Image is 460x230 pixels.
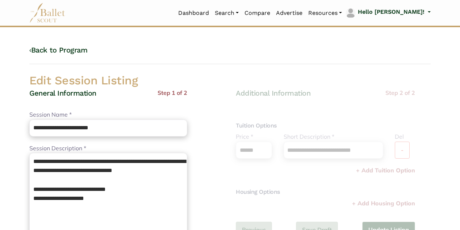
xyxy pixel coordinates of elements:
[242,5,273,21] a: Compare
[29,110,72,120] label: Session Name *
[358,7,425,17] p: Hello [PERSON_NAME]!
[24,73,436,88] h2: Edit Session Listing
[305,5,345,21] a: Resources
[175,5,212,21] a: Dashboard
[29,144,86,153] label: Session Description *
[29,46,87,54] a: ‹Back to Program
[273,5,305,21] a: Advertise
[212,5,242,21] a: Search
[345,7,431,19] a: profile picture Hello [PERSON_NAME]!
[29,45,31,54] code: ‹
[29,88,96,98] h4: General Information
[346,8,356,18] img: profile picture
[158,88,187,98] p: Step 1 of 2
